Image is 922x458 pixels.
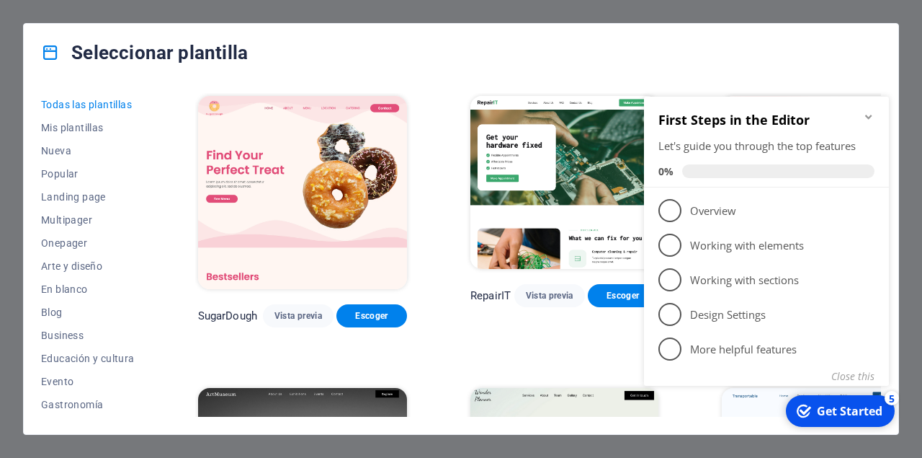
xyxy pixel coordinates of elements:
li: Working with sections [6,180,251,215]
div: Minimize checklist [225,29,236,40]
span: Blog [41,307,135,318]
span: Escoger [599,290,647,301]
div: Get Started [179,321,244,337]
button: Vista previa [514,284,585,307]
button: Escoger [588,284,658,307]
p: Design Settings [52,225,225,240]
button: Vista previa [263,304,334,327]
div: Let's guide you through the top features [20,56,236,71]
span: Vista previa [526,290,573,301]
button: Onepager [41,232,135,255]
p: Overview [52,121,225,136]
button: Close this [193,287,236,301]
img: SugarDough [198,96,407,289]
span: Landing page [41,191,135,203]
button: Popular [41,162,135,185]
span: Evento [41,376,135,387]
button: Gastronomía [41,393,135,416]
button: Escoger [336,304,407,327]
li: Working with elements [6,146,251,180]
span: Business [41,330,135,341]
span: En blanco [41,283,135,295]
button: Arte y diseño [41,255,135,278]
button: Evento [41,370,135,393]
li: Overview [6,111,251,146]
p: SugarDough [198,309,257,323]
span: Nueva [41,145,135,157]
li: Design Settings [6,215,251,250]
p: Working with sections [52,190,225,206]
button: Business [41,324,135,347]
h4: Seleccionar plantilla [41,41,248,64]
span: Popular [41,168,135,180]
div: 5 [246,309,261,323]
p: Working with elements [52,156,225,171]
span: Vista previa [274,310,322,322]
button: Blog [41,301,135,324]
span: Todas las plantillas [41,99,135,110]
p: RepairIT [470,289,511,303]
div: Get Started 5 items remaining, 0% complete [148,313,256,345]
span: Educación y cultura [41,353,135,364]
span: 0% [20,82,44,96]
button: Landing page [41,185,135,208]
img: RepairIT [470,96,658,269]
li: More helpful features [6,250,251,284]
button: En blanco [41,278,135,301]
span: Escoger [348,310,395,322]
button: Educación y cultura [41,347,135,370]
span: Multipager [41,214,135,226]
p: More helpful features [52,260,225,275]
span: Onepager [41,237,135,249]
span: Mis plantillas [41,122,135,133]
button: Todas las plantillas [41,93,135,116]
button: Salud [41,416,135,439]
button: Mis plantillas [41,116,135,139]
span: Arte y diseño [41,260,135,272]
button: Nueva [41,139,135,162]
button: Multipager [41,208,135,232]
span: Gastronomía [41,399,135,410]
h2: First Steps in the Editor [20,29,236,46]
